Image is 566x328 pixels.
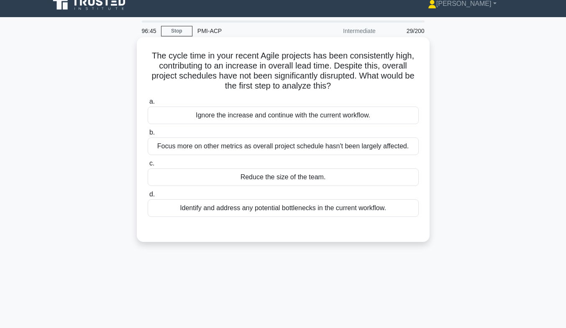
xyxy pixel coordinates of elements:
[149,98,155,105] span: a.
[149,129,155,136] span: b.
[148,168,419,186] div: Reduce the size of the team.
[149,160,154,167] span: c.
[381,23,430,39] div: 29/200
[147,51,420,92] h5: The cycle time in your recent Agile projects has been consistently high, contributing to an incre...
[148,137,419,155] div: Focus more on other metrics as overall project schedule hasn't been largely affected.
[161,26,192,36] a: Stop
[148,199,419,217] div: Identify and address any potential bottlenecks in the current workflow.
[148,107,419,124] div: Ignore the increase and continue with the current workflow.
[137,23,161,39] div: 96:45
[307,23,381,39] div: Intermediate
[192,23,307,39] div: PMI-ACP
[149,191,155,198] span: d.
